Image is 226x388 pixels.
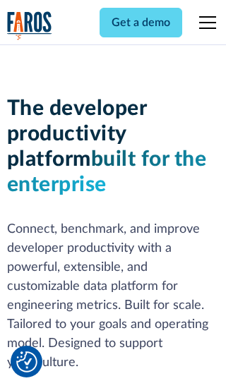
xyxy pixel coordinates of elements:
[16,351,37,372] button: Cookie Settings
[7,149,207,195] span: built for the enterprise
[7,220,220,372] p: Connect, benchmark, and improve developer productivity with a powerful, extensible, and customiza...
[7,96,220,198] h1: The developer productivity platform
[7,11,52,40] img: Logo of the analytics and reporting company Faros.
[7,11,52,40] a: home
[100,8,182,37] a: Get a demo
[16,351,37,372] img: Revisit consent button
[191,6,219,40] div: menu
